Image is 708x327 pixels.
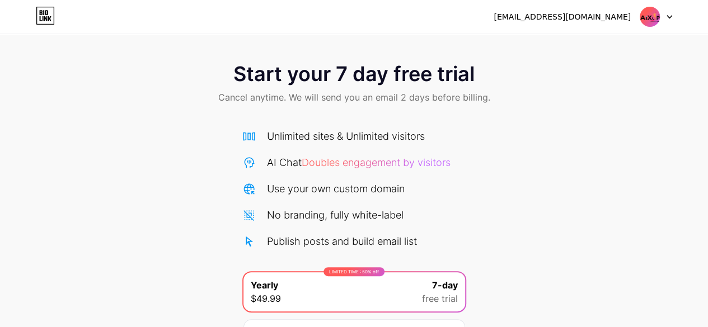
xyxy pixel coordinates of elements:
span: free trial [422,292,458,305]
span: Cancel anytime. We will send you an email 2 days before billing. [218,91,490,104]
span: Yearly [251,278,278,292]
span: 7-day [432,278,458,292]
div: No branding, fully white-label [267,207,404,222]
span: Start your 7 day free trial [233,63,475,85]
div: Use your own custom domain [267,181,405,196]
div: AI Chat [267,155,451,170]
img: aixqp [639,6,660,27]
div: Publish posts and build email list [267,234,417,249]
div: [EMAIL_ADDRESS][DOMAIN_NAME] [494,11,631,23]
span: Doubles engagement by visitors [302,157,451,168]
span: $49.99 [251,292,281,305]
div: LIMITED TIME : 50% off [323,267,385,276]
div: Unlimited sites & Unlimited visitors [267,129,425,144]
